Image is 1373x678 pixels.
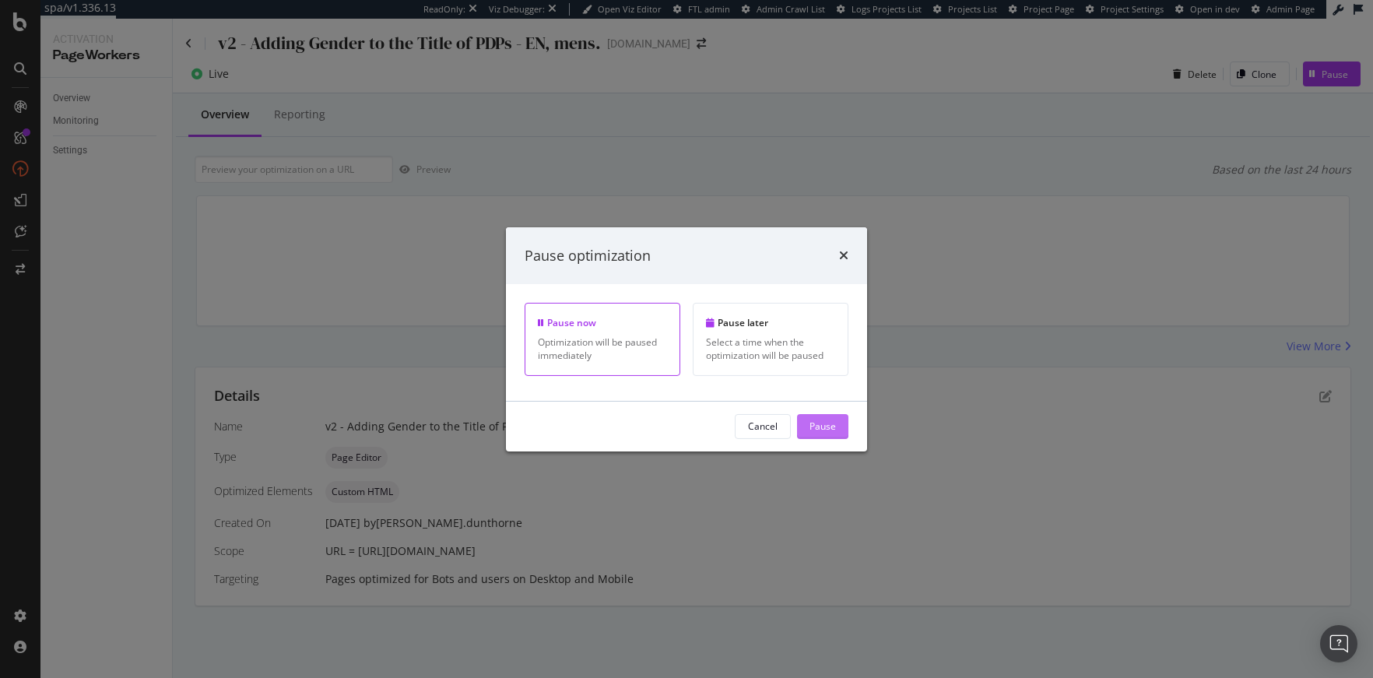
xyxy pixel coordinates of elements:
button: Cancel [735,414,791,439]
div: Pause now [538,316,667,329]
div: Pause optimization [525,245,651,265]
div: Select a time when the optimization will be paused [706,335,835,362]
div: Open Intercom Messenger [1320,625,1357,662]
div: modal [506,227,867,451]
div: Cancel [748,420,778,433]
div: Pause [809,420,836,433]
div: times [839,245,848,265]
div: Optimization will be paused immediately [538,335,667,362]
div: Pause later [706,316,835,329]
button: Pause [797,414,848,439]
